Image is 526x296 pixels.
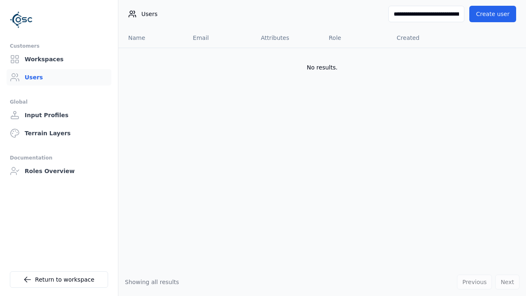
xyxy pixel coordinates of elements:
div: Documentation [10,153,108,163]
div: Customers [10,41,108,51]
a: Return to workspace [10,271,108,288]
a: Input Profiles [7,107,111,123]
button: Create user [469,6,516,22]
a: Workspaces [7,51,111,67]
td: No results. [118,48,526,87]
th: Attributes [254,28,322,48]
th: Name [118,28,186,48]
span: Users [141,10,157,18]
span: Showing all results [125,279,179,285]
a: Terrain Layers [7,125,111,141]
th: Role [322,28,390,48]
th: Created [390,28,458,48]
div: Global [10,97,108,107]
img: Logo [10,8,33,31]
th: Email [186,28,254,48]
a: Users [7,69,111,86]
a: Roles Overview [7,163,111,179]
